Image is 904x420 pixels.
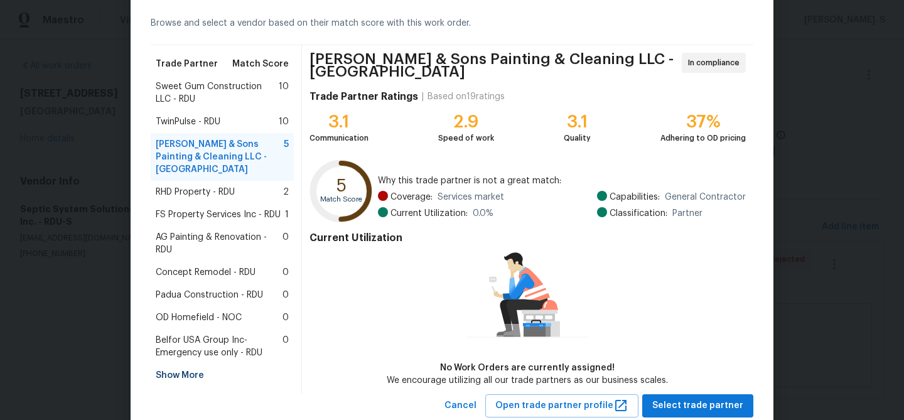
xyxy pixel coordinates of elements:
text: 5 [336,177,347,195]
span: Open trade partner profile [495,398,628,414]
div: We encourage utilizing all our trade partners as our business scales. [387,374,668,387]
span: Match Score [232,58,289,70]
div: | [418,90,428,103]
h4: Current Utilization [309,232,746,244]
span: [PERSON_NAME] & Sons Painting & Cleaning LLC - [GEOGRAPHIC_DATA] [156,138,284,176]
span: Sweet Gum Construction LLC - RDU [156,80,279,105]
span: TwinPulse - RDU [156,116,220,128]
text: Match Score [320,196,362,203]
h4: Trade Partner Ratings [309,90,418,103]
span: RHD Property - RDU [156,186,235,198]
div: Communication [309,132,369,144]
div: No Work Orders are currently assigned! [387,362,668,374]
span: Coverage: [390,191,433,203]
button: Select trade partner [642,394,753,417]
button: Cancel [439,394,482,417]
span: General Contractor [665,191,746,203]
div: Based on 19 ratings [428,90,505,103]
div: 3.1 [309,116,369,128]
button: Open trade partner profile [485,394,638,417]
span: FS Property Services Inc - RDU [156,208,281,221]
span: Concept Remodel - RDU [156,266,256,279]
span: Belfor USA Group Inc-Emergency use only - RDU [156,334,282,359]
span: [PERSON_NAME] & Sons Painting & Cleaning LLC - [GEOGRAPHIC_DATA] [309,53,678,78]
span: 0.0 % [473,207,493,220]
span: Classification: [610,207,667,220]
span: Capabilities: [610,191,660,203]
span: 1 [285,208,289,221]
span: 0 [282,334,289,359]
span: 0 [282,231,289,256]
span: 10 [279,80,289,105]
span: 0 [282,311,289,324]
div: Speed of work [438,132,494,144]
span: Trade Partner [156,58,218,70]
span: 0 [282,289,289,301]
span: 2 [283,186,289,198]
span: Partner [672,207,702,220]
div: Quality [564,132,591,144]
span: 5 [284,138,289,176]
span: Padua Construction - RDU [156,289,263,301]
div: Adhering to OD pricing [660,132,746,144]
span: In compliance [688,57,745,69]
span: AG Painting & Renovation - RDU [156,231,282,256]
span: OD Homefield - NOC [156,311,242,324]
span: Why this trade partner is not a great match: [378,175,746,187]
span: 10 [279,116,289,128]
div: 3.1 [564,116,591,128]
span: 0 [282,266,289,279]
span: Cancel [444,398,476,414]
div: Browse and select a vendor based on their match score with this work order. [151,2,753,45]
span: Select trade partner [652,398,743,414]
div: 37% [660,116,746,128]
span: Current Utilization: [390,207,468,220]
div: 2.9 [438,116,494,128]
span: Services market [438,191,504,203]
div: Show More [151,364,294,387]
